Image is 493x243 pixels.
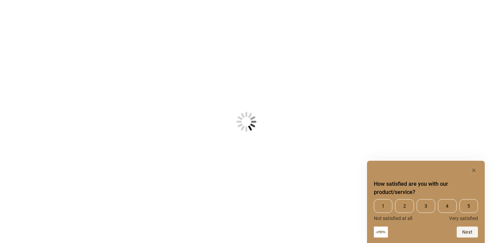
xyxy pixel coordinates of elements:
[449,216,478,221] span: Very satisfied
[374,216,412,221] span: Not satisfied at all
[374,199,478,221] div: How satisfied are you with our product/service? Select an option from 1 to 5, with 1 being Not sa...
[457,227,478,238] button: Next question
[203,78,290,166] img: Loading
[470,166,478,174] button: Hide survey
[374,180,478,196] h2: How satisfied are you with our product/service? Select an option from 1 to 5, with 1 being Not sa...
[459,199,478,213] span: 5
[438,199,456,213] span: 4
[417,199,435,213] span: 3
[374,199,392,213] span: 1
[395,199,414,213] span: 2
[374,166,478,238] div: How satisfied are you with our product/service? Select an option from 1 to 5, with 1 being Not sa...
